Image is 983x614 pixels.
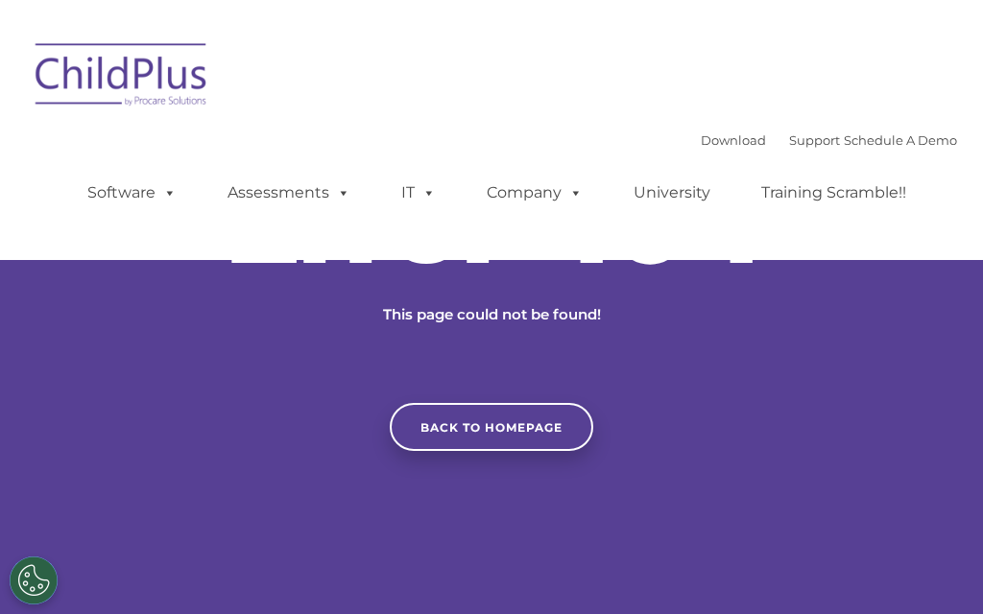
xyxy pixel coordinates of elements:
[208,174,370,212] a: Assessments
[844,132,957,148] a: Schedule A Demo
[390,403,593,451] a: Back to homepage
[789,132,840,148] a: Support
[614,174,730,212] a: University
[10,556,58,604] button: Cookies Settings
[68,174,196,212] a: Software
[26,30,218,126] img: ChildPlus by Procare Solutions
[701,132,957,148] font: |
[468,174,602,212] a: Company
[382,174,455,212] a: IT
[701,132,766,148] a: Download
[742,174,925,212] a: Training Scramble!!
[204,164,779,279] h2: Error 404
[290,303,693,326] p: This page could not be found!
